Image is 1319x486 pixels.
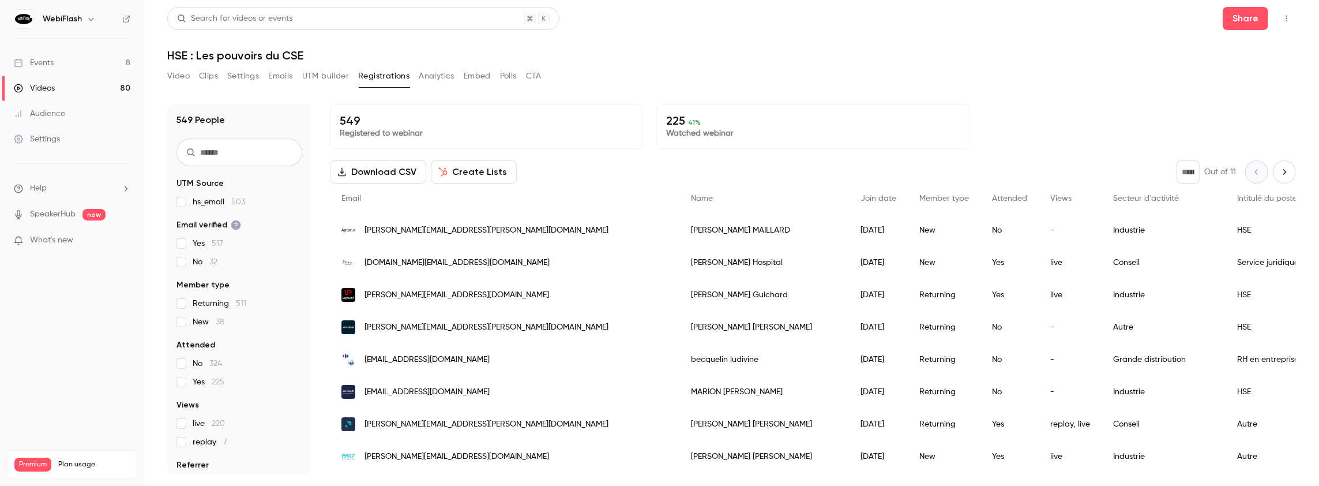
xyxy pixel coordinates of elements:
[980,246,1039,279] div: Yes
[679,440,849,473] div: [PERSON_NAME] [PERSON_NAME]
[1039,408,1102,440] div: replay, live
[227,67,259,85] button: Settings
[341,223,355,237] img: aptar.com
[691,195,713,203] span: Name
[364,289,549,301] span: [PERSON_NAME][EMAIL_ADDRESS][DOMAIN_NAME]
[1102,408,1226,440] div: Conseil
[1237,195,1297,203] span: Intitulé du poste
[1113,195,1179,203] span: Secteur d'activité
[1039,246,1102,279] div: live
[14,133,60,145] div: Settings
[43,13,82,25] h6: WebiFlash
[908,440,980,473] div: New
[860,195,896,203] span: Join date
[193,376,224,388] span: Yes
[14,458,51,472] span: Premium
[30,182,47,195] span: Help
[849,311,908,343] div: [DATE]
[209,360,222,368] span: 324
[908,343,980,376] div: Returning
[1226,440,1310,473] div: Autre
[1102,246,1226,279] div: Conseil
[341,195,361,203] span: Email
[167,48,1296,62] h1: HSE : Les pouvoirs du CSE
[14,57,54,69] div: Events
[1226,311,1310,343] div: HSE
[364,386,490,398] span: [EMAIL_ADDRESS][DOMAIN_NAME]
[1039,376,1102,408] div: -
[919,195,969,203] span: Member type
[341,450,355,463] img: dmf-expert.com
[679,279,849,311] div: [PERSON_NAME] Guichard
[980,343,1039,376] div: No
[193,358,222,369] span: No
[176,399,199,411] span: Views
[1204,166,1236,178] p: Out of 11
[980,279,1039,311] div: Yes
[193,196,245,208] span: hs_email
[1039,279,1102,311] div: live
[193,436,227,448] span: replay
[849,246,908,279] div: [DATE]
[464,67,491,85] button: Embed
[176,339,215,351] span: Attended
[1226,343,1310,376] div: RH en entreprise
[364,225,608,237] span: [PERSON_NAME][EMAIL_ADDRESS][PERSON_NAME][DOMAIN_NAME]
[1226,214,1310,246] div: HSE
[1039,311,1102,343] div: -
[212,240,223,248] span: 517
[1102,343,1226,376] div: Grande distribution
[908,279,980,311] div: Returning
[1226,246,1310,279] div: Service juridique
[176,279,230,291] span: Member type
[236,300,246,308] span: 511
[58,460,130,469] span: Plan usage
[980,408,1039,440] div: Yes
[980,376,1039,408] div: No
[679,408,849,440] div: [PERSON_NAME] [PERSON_NAME]
[679,343,849,376] div: becquelin ludivine
[340,128,633,139] p: Registered to webinar
[30,208,76,220] a: SpeakerHub
[992,195,1027,203] span: Attended
[14,182,130,195] li: help-dropdown-opener
[167,67,190,85] button: Video
[1102,279,1226,311] div: Industrie
[216,318,224,326] span: 38
[341,353,355,367] img: franchise.carrefour.com
[117,235,130,246] iframe: Noticeable Trigger
[849,279,908,311] div: [DATE]
[980,440,1039,473] div: Yes
[1273,160,1296,184] button: Next page
[212,420,225,428] span: 220
[193,418,225,429] span: live
[193,238,223,249] span: Yes
[849,343,908,376] div: [DATE]
[666,128,959,139] p: Watched webinar
[980,214,1039,246] div: No
[358,67,409,85] button: Registrations
[231,198,245,206] span: 503
[14,10,33,28] img: WebiFlash
[176,178,224,189] span: UTM Source
[1277,9,1296,28] button: Top Bar Actions
[364,451,549,463] span: [PERSON_NAME][EMAIL_ADDRESS][DOMAIN_NAME]
[341,320,355,334] img: akkodis.com
[82,209,106,220] span: new
[1050,195,1072,203] span: Views
[679,214,849,246] div: [PERSON_NAME] MAILLARD
[908,311,980,343] div: Returning
[679,311,849,343] div: [PERSON_NAME] [PERSON_NAME]
[1102,376,1226,408] div: Industrie
[1226,376,1310,408] div: HSE
[341,385,355,399] img: eurowipes.com
[364,354,490,366] span: [EMAIL_ADDRESS][DOMAIN_NAME]
[212,378,224,386] span: 225
[679,376,849,408] div: MARION [PERSON_NAME]
[1039,214,1102,246] div: -
[302,67,349,85] button: UTM builder
[176,459,209,471] span: Referrer
[431,160,517,184] button: Create Lists
[341,417,355,431] img: inetum.com
[419,67,454,85] button: Analytics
